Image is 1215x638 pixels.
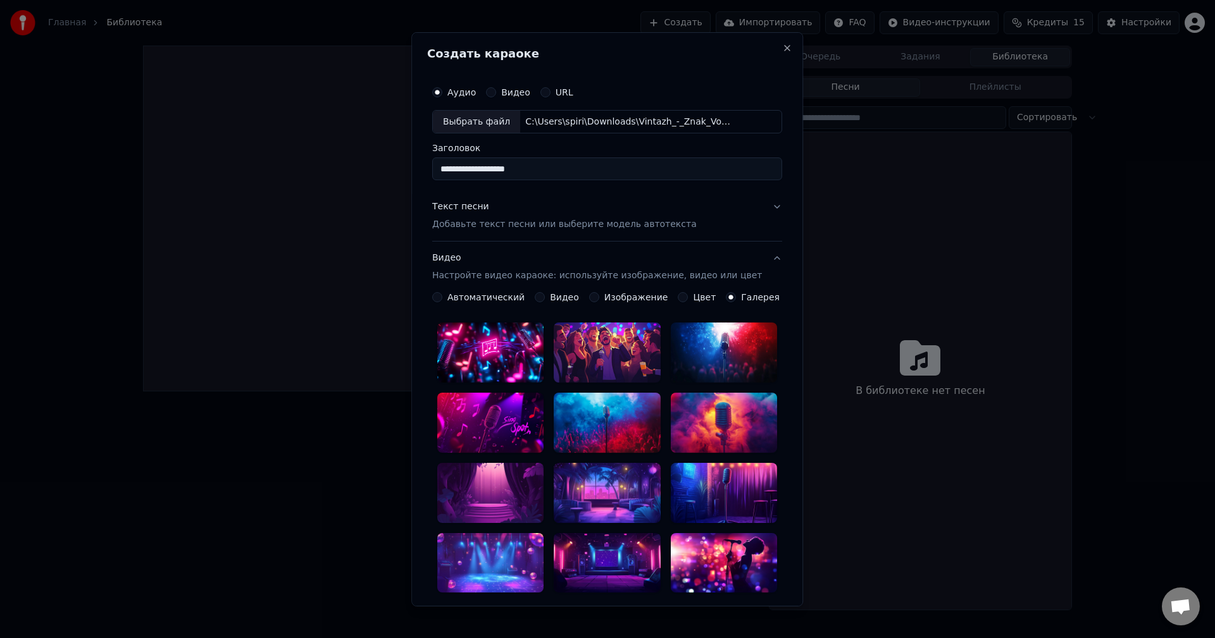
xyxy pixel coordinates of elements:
div: C:\Users\spiri\Downloads\Vintazh_-_Znak_Vodoleya_-minus-_bez_slov_76709211.mp3 [520,115,735,128]
label: Автоматический [447,293,525,302]
label: Видео [501,87,530,96]
div: Видео [432,252,762,282]
p: Добавьте текст песни или выберите модель автотекста [432,218,697,231]
div: Выбрать файл [433,110,520,133]
p: Настройте видео караоке: используйте изображение, видео или цвет [432,269,762,282]
label: URL [556,87,573,96]
label: Видео [550,293,579,302]
label: Галерея [742,293,780,302]
div: Текст песни [432,200,489,213]
label: Заголовок [432,144,782,152]
label: Цвет [694,293,716,302]
label: Аудио [447,87,476,96]
button: Текст песниДобавьте текст песни или выберите модель автотекста [432,190,782,241]
label: Изображение [604,293,668,302]
button: ВидеоНастройте видео караоке: используйте изображение, видео или цвет [432,242,782,292]
h2: Создать караоке [427,47,787,59]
